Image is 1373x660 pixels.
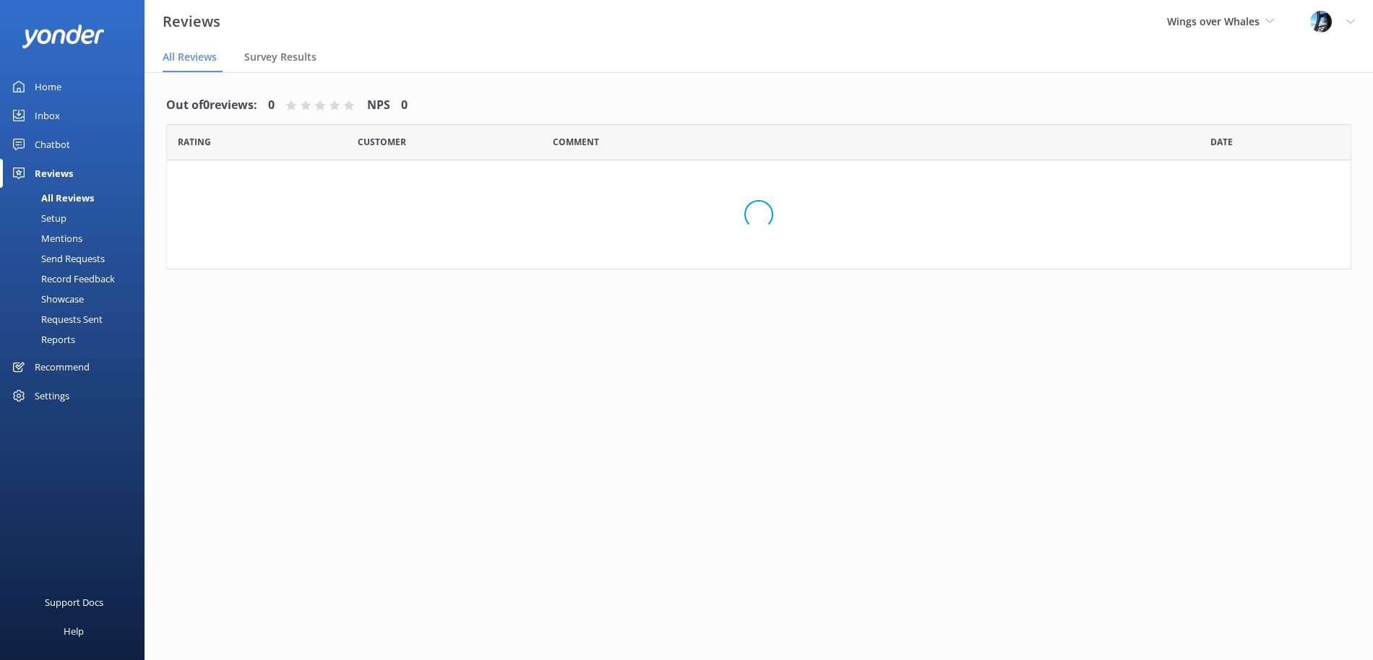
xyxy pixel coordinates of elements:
[9,208,66,228] div: Setup
[166,96,257,115] h4: Out of 0 reviews:
[9,248,105,269] div: Send Requests
[9,188,145,208] a: All Reviews
[35,159,73,188] div: Reviews
[35,381,69,410] div: Settings
[401,96,408,115] h4: 0
[9,228,82,248] div: Mentions
[35,101,60,130] div: Inbox
[553,135,599,149] span: Question
[244,50,317,64] span: Survey Results
[1210,135,1233,149] span: Date
[9,248,145,269] a: Send Requests
[9,269,145,289] a: Record Feedback
[367,96,390,115] h4: NPS
[9,329,145,349] a: Reports
[163,10,220,33] h3: Reviews
[1310,11,1332,32] img: 145-1635463833.jpg
[9,289,84,309] div: Showcase
[358,135,406,149] span: Date
[9,228,145,248] a: Mentions
[163,50,217,64] span: All Reviews
[9,329,75,349] div: Reports
[9,309,145,329] a: Requests Sent
[45,588,103,617] div: Support Docs
[9,188,94,208] div: All Reviews
[35,72,61,101] div: Home
[1167,14,1260,28] span: Wings over Whales
[22,25,105,48] img: yonder-white-logo.png
[178,135,211,149] span: Date
[64,617,84,646] div: Help
[35,130,70,159] div: Chatbot
[9,208,145,228] a: Setup
[9,269,115,289] div: Record Feedback
[35,352,90,381] div: Recommend
[9,309,103,329] div: Requests Sent
[268,96,275,115] h4: 0
[9,289,145,309] a: Showcase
